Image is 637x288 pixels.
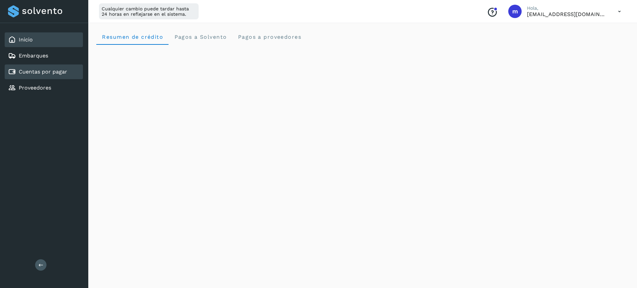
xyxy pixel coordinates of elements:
[5,48,83,63] div: Embarques
[102,34,163,40] span: Resumen de crédito
[5,81,83,95] div: Proveedores
[527,5,607,11] p: Hola,
[99,3,199,19] div: Cualquier cambio puede tardar hasta 24 horas en reflejarse en el sistema.
[527,11,607,17] p: mercedes@solvento.mx
[19,68,67,75] a: Cuentas por pagar
[174,34,227,40] span: Pagos a Solvento
[19,52,48,59] a: Embarques
[5,64,83,79] div: Cuentas por pagar
[237,34,301,40] span: Pagos a proveedores
[5,32,83,47] div: Inicio
[19,36,33,43] a: Inicio
[19,85,51,91] a: Proveedores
